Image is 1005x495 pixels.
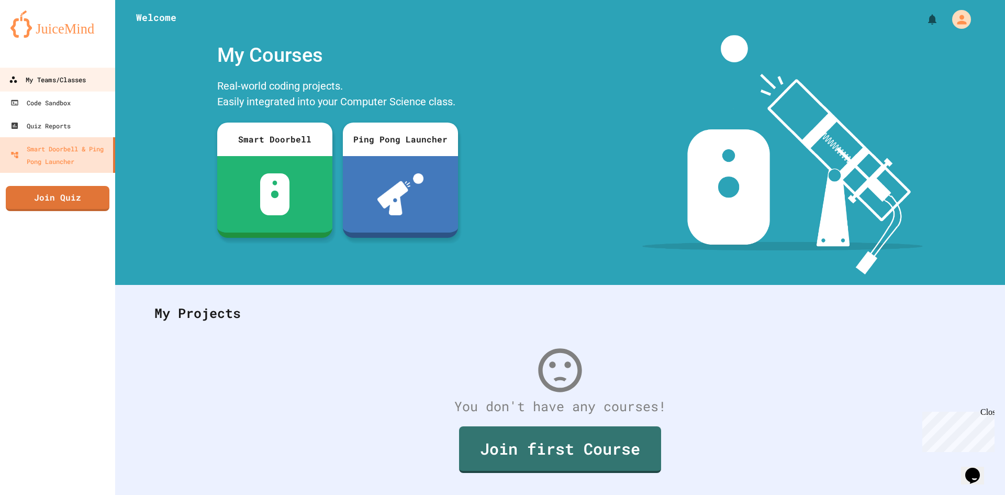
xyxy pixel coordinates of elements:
div: Real-world coding projects. Easily integrated into your Computer Science class. [212,75,463,115]
img: banner-image-my-projects.png [642,35,923,274]
div: Smart Doorbell [217,123,332,156]
div: Ping Pong Launcher [343,123,458,156]
div: Smart Doorbell & Ping Pong Launcher [10,142,109,168]
a: Join first Course [459,426,661,473]
img: sdb-white.svg [260,173,290,215]
iframe: chat widget [961,453,995,485]
div: Chat with us now!Close [4,4,72,67]
div: My Teams/Classes [9,73,86,86]
img: logo-orange.svg [10,10,105,38]
iframe: chat widget [918,408,995,452]
img: ppl-with-ball.png [377,173,424,215]
div: Quiz Reports [10,119,71,132]
div: Code Sandbox [10,96,71,109]
a: Join Quiz [6,186,109,211]
div: You don't have any courses! [144,397,976,416]
div: My Courses [212,35,463,75]
div: My Projects [144,293,976,334]
div: My Notifications [907,10,941,28]
div: My Account [941,7,974,31]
